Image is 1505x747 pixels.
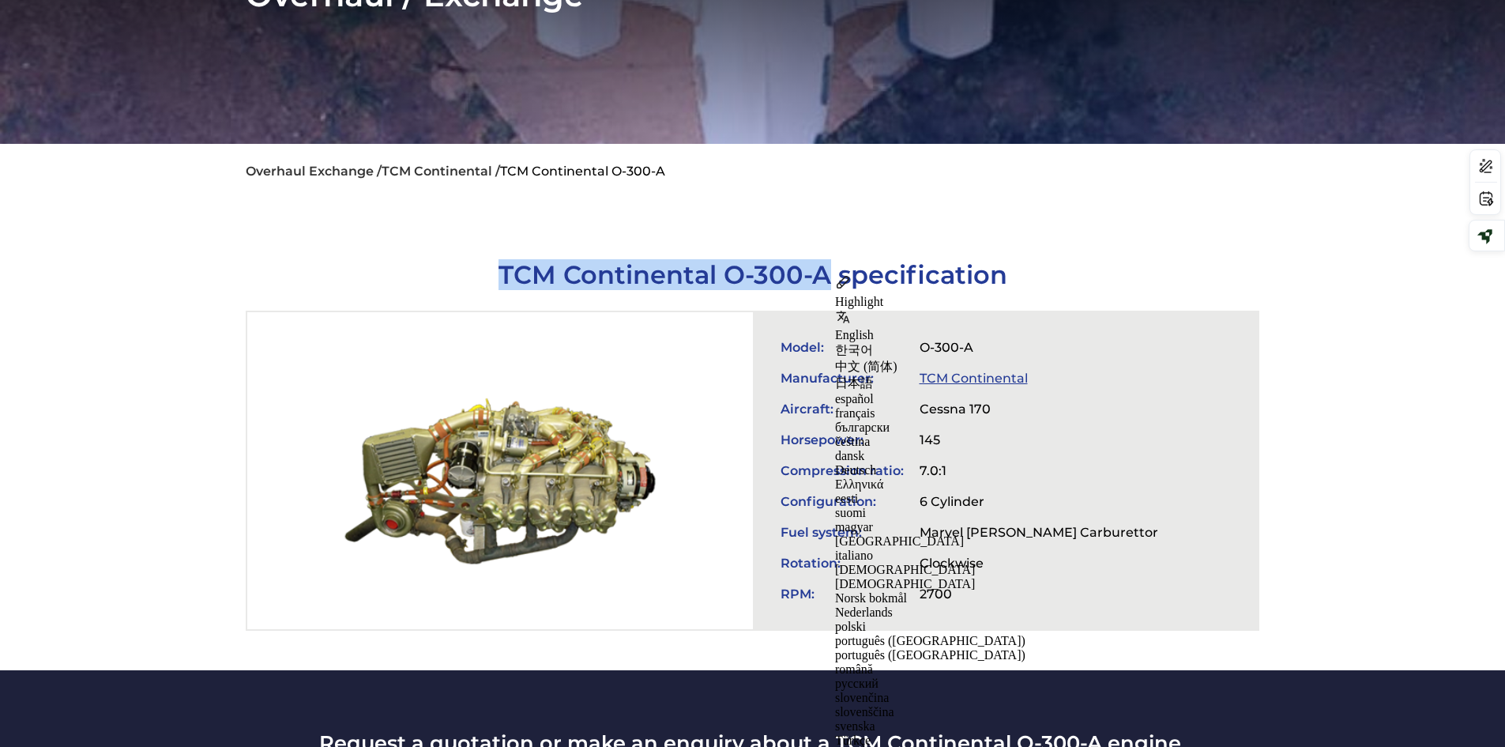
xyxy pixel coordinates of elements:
td: Configuration: [773,486,912,517]
div: čeština [835,435,1025,449]
div: Highlight [835,295,1025,309]
td: Horsepower: [773,424,912,455]
td: 2700 [912,579,1166,609]
h1: TCM Continental O-300-A specification [246,259,1259,290]
div: polski [835,620,1025,634]
li: TCM Continental O-300-A [500,164,665,179]
td: Manufacturer: [773,363,912,394]
td: O-300-A [912,332,1166,363]
div: slovenčina [835,691,1025,705]
div: svenska [835,719,1025,734]
td: Aircraft: [773,394,912,424]
div: 日本語 [835,375,1025,392]
div: [DEMOGRAPHIC_DATA] [835,563,1025,577]
td: Clockwise [912,548,1166,579]
td: 7.0:1 [912,455,1166,486]
div: suomi [835,506,1025,520]
div: English [835,328,1025,342]
div: português ([GEOGRAPHIC_DATA]) [835,648,1025,662]
div: 中文 (简体) [835,359,1025,375]
td: Cessna 170 [912,394,1166,424]
td: 6 Cylinder [912,486,1166,517]
td: 145 [912,424,1166,455]
div: eesti [835,492,1025,506]
div: русский [835,677,1025,691]
div: 한국어 [835,342,1025,359]
td: Model: [773,332,912,363]
a: Overhaul Exchange / [246,164,382,179]
div: slovenščina [835,705,1025,719]
div: Norsk bokmål [835,591,1025,606]
td: Rotation: [773,548,912,579]
div: português ([GEOGRAPHIC_DATA]) [835,634,1025,648]
a: TCM Continental / [382,164,500,179]
div: [DEMOGRAPHIC_DATA] [835,577,1025,591]
div: français [835,406,1025,421]
div: [GEOGRAPHIC_DATA] [835,534,1025,549]
div: magyar [835,520,1025,534]
div: română [835,662,1025,677]
div: español [835,392,1025,406]
td: Compression ratio: [773,455,912,486]
td: RPM: [773,579,912,609]
div: dansk [835,449,1025,463]
td: Fuel system: [773,517,912,548]
div: italiano [835,549,1025,563]
div: Nederlands [835,606,1025,620]
div: български [835,421,1025,435]
td: Marvel [PERSON_NAME] Carburettor [912,517,1166,548]
div: Deutsch [835,463,1025,477]
div: Ελληνικά [835,477,1025,492]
